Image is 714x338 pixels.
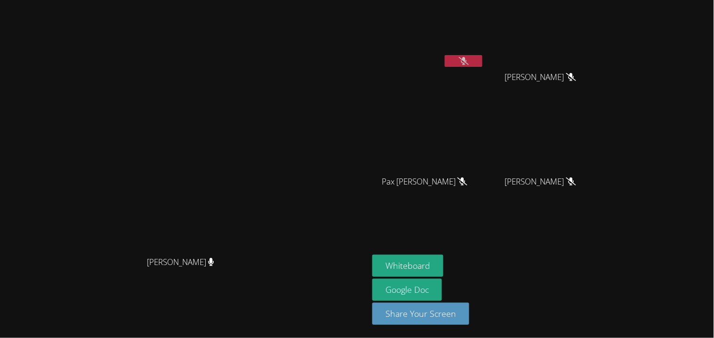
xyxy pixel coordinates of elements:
[382,175,467,189] span: Pax [PERSON_NAME]
[372,279,442,301] a: Google Doc
[147,256,214,269] span: [PERSON_NAME]
[505,71,576,84] span: [PERSON_NAME]
[372,303,469,325] button: Share Your Screen
[505,175,576,189] span: [PERSON_NAME]
[372,255,443,277] button: Whiteboard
